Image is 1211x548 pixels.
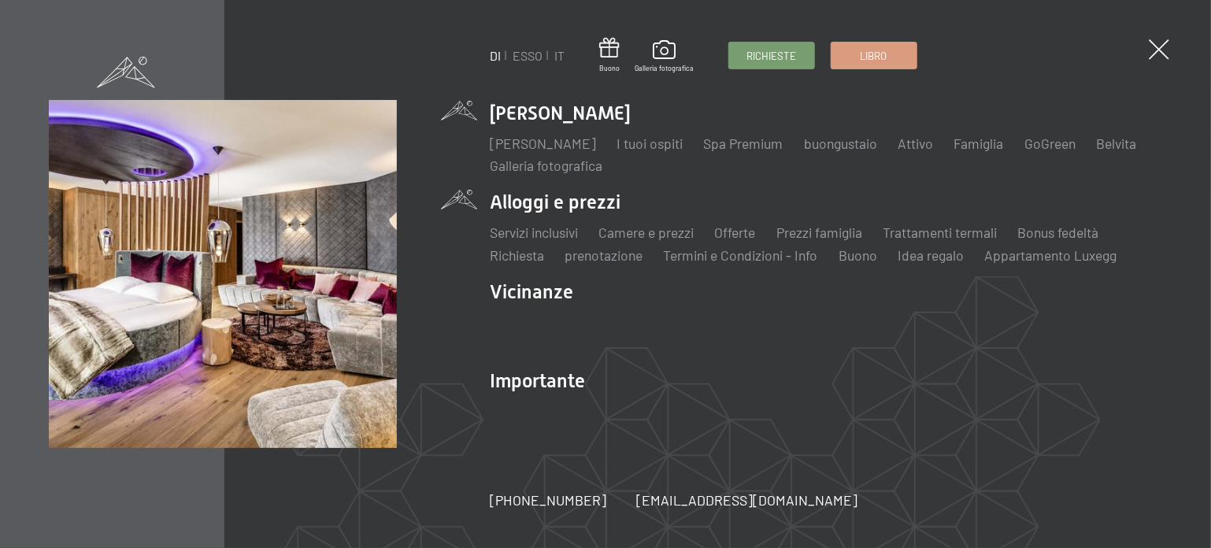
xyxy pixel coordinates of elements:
[598,224,694,241] a: Camere e prezzi
[637,491,858,510] a: [EMAIL_ADDRESS][DOMAIN_NAME]
[490,491,606,509] font: [PHONE_NUMBER]
[490,135,596,152] a: [PERSON_NAME]
[490,246,544,264] a: Richiesta
[664,246,818,264] a: Termini e Condizioni - Info
[954,135,1004,152] a: Famiglia
[715,224,756,241] a: Offerte
[554,48,565,63] a: IT
[490,491,606,510] a: [PHONE_NUMBER]
[1097,135,1137,152] a: Belvita
[861,50,887,62] font: Libro
[599,64,620,72] font: Buono
[637,491,858,509] font: [EMAIL_ADDRESS][DOMAIN_NAME]
[831,43,917,68] a: Libro
[599,38,620,73] a: Buono
[490,224,578,241] a: Servizi inclusivi
[747,50,797,62] font: Richieste
[635,64,694,72] font: Galleria fotografica
[490,48,501,63] a: DI
[635,40,694,73] a: Galleria fotografica
[898,246,964,264] a: Idea regalo
[490,157,602,174] a: Galleria fotografica
[704,135,783,152] a: Spa Premium
[985,246,1117,264] a: Appartamento Luxegg
[1018,224,1099,241] a: Bonus fedeltà
[804,135,877,152] a: buongustaio
[898,135,933,152] a: Attivo
[513,48,543,63] a: ESSO
[883,224,997,241] a: Trattamenti termali
[776,224,862,241] a: Prezzi famiglia
[729,43,814,68] a: Richieste
[1024,135,1076,152] a: GoGreen
[617,135,683,152] a: I tuoi ospiti
[565,246,643,264] a: prenotazione
[839,246,877,264] a: Buono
